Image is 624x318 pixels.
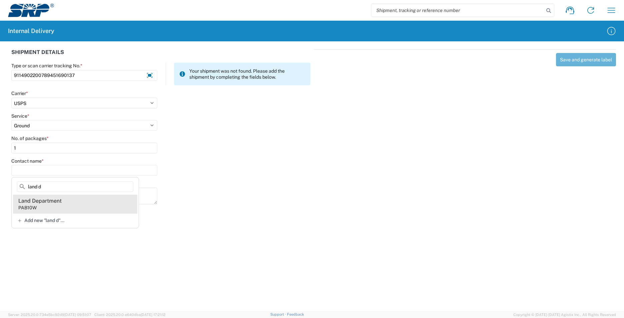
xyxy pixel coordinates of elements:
img: srp [8,4,54,17]
a: Feedback [287,312,304,316]
div: SHIPMENT DETAILS [11,49,310,63]
span: Copyright © [DATE]-[DATE] Agistix Inc., All Rights Reserved [513,312,616,318]
span: Your shipment was not found. Please add the shipment by completing the fields below. [189,68,305,80]
span: [DATE] 17:21:12 [141,313,166,317]
span: Client: 2025.20.0-e640dba [94,313,166,317]
span: [DATE] 09:51:07 [64,313,91,317]
a: Support [270,312,287,316]
label: Type or scan carrier tracking No. [11,63,82,69]
label: Contact name [11,158,44,164]
label: No. of packages [11,135,49,141]
h2: Internal Delivery [8,27,54,35]
span: Server: 2025.20.0-734e5bc92d9 [8,313,91,317]
div: Land Department [18,197,62,205]
label: Carrier [11,90,28,96]
span: Add new "land d"... [24,217,64,223]
div: PAB10W [18,205,37,211]
input: Shipment, tracking or reference number [371,4,544,17]
label: Service [11,113,29,119]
